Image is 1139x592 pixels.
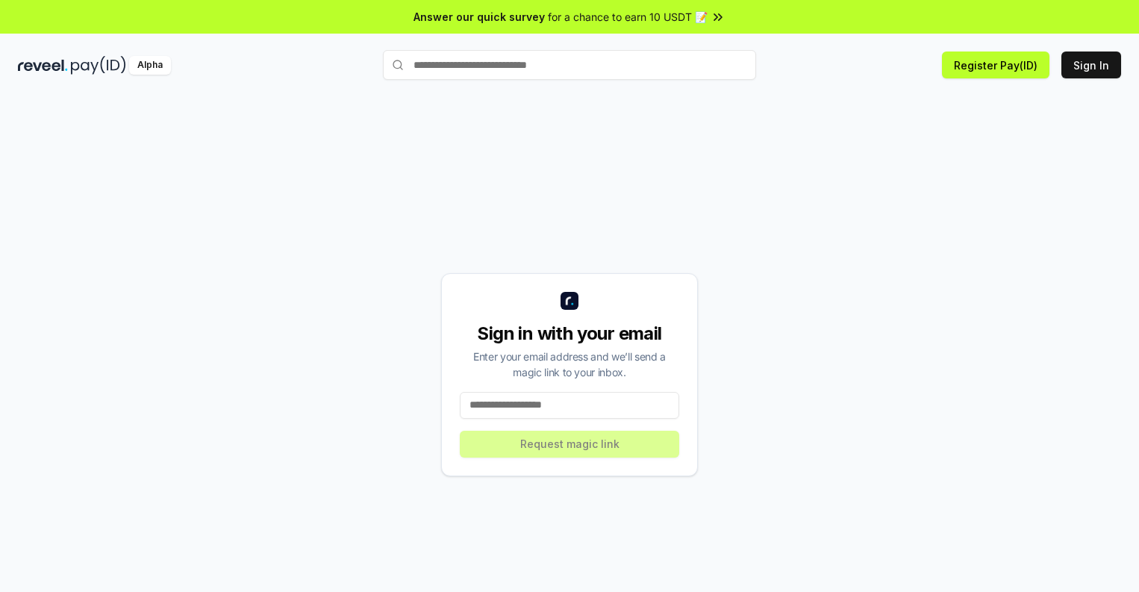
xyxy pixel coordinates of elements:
button: Sign In [1061,52,1121,78]
span: Answer our quick survey [414,9,545,25]
div: Enter your email address and we’ll send a magic link to your inbox. [460,349,679,380]
div: Alpha [129,56,171,75]
img: logo_small [561,292,578,310]
img: pay_id [71,56,126,75]
button: Register Pay(ID) [942,52,1049,78]
img: reveel_dark [18,56,68,75]
span: for a chance to earn 10 USDT 📝 [548,9,708,25]
div: Sign in with your email [460,322,679,346]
